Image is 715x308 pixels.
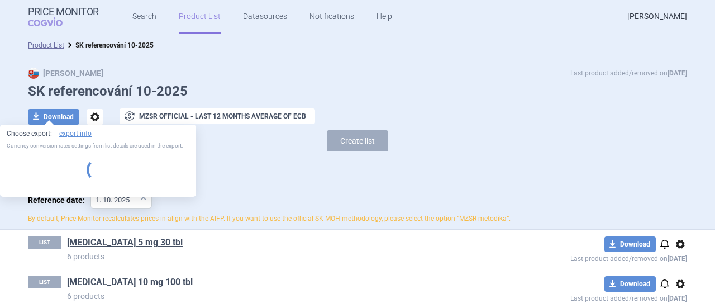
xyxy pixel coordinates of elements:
p: Last product added/removed on [570,68,687,79]
li: Product List [28,40,64,51]
a: [MEDICAL_DATA] 5 mg 30 tbl [67,236,183,249]
p: 6 products [67,291,489,302]
button: Create list [327,130,388,151]
strong: Price Monitor [28,6,99,17]
button: Download [604,276,656,292]
p: By default, Price Monitor recalculates prices in align with the AIFP. If you want to use the offi... [28,214,687,224]
strong: [DATE] [668,295,687,302]
strong: [DATE] [668,69,687,77]
p: LIST [28,276,61,288]
li: SK referencování 10-2025 [64,40,154,51]
button: Download [604,236,656,252]
p: Choose export: [7,129,189,139]
h1: SK referencování 10-2025 [28,83,687,99]
div: × [140,191,147,203]
a: [MEDICAL_DATA] 10 mg 100 tbl [67,276,193,288]
a: Product List [28,41,64,49]
button: Download [28,109,79,125]
span: COGVIO [28,17,78,26]
strong: [DATE] [668,255,687,263]
a: export info [59,129,92,139]
h1: Atorvastatin 10 mg 100 tbl [67,276,489,291]
input: Reference date:× [90,192,152,209]
p: LIST [28,236,61,249]
button: MZSR official - Last 12 months average of ECB [120,108,315,124]
strong: SK referencování 10-2025 [75,41,154,49]
p: Last product added/removed on [489,252,687,263]
p: Max price calculation parameters: [28,174,687,187]
a: Price MonitorCOGVIO [28,6,99,27]
p: 6 products [67,251,489,262]
p: Currency conversion rates settings from list details are used in the export. [7,142,189,150]
h1: Amlodipine 5 mg 30 tbl [67,236,489,251]
strong: [PERSON_NAME] [28,69,103,78]
span: Reference date: [28,192,90,209]
img: SK [28,68,39,79]
p: Last product added/removed on [489,292,687,302]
